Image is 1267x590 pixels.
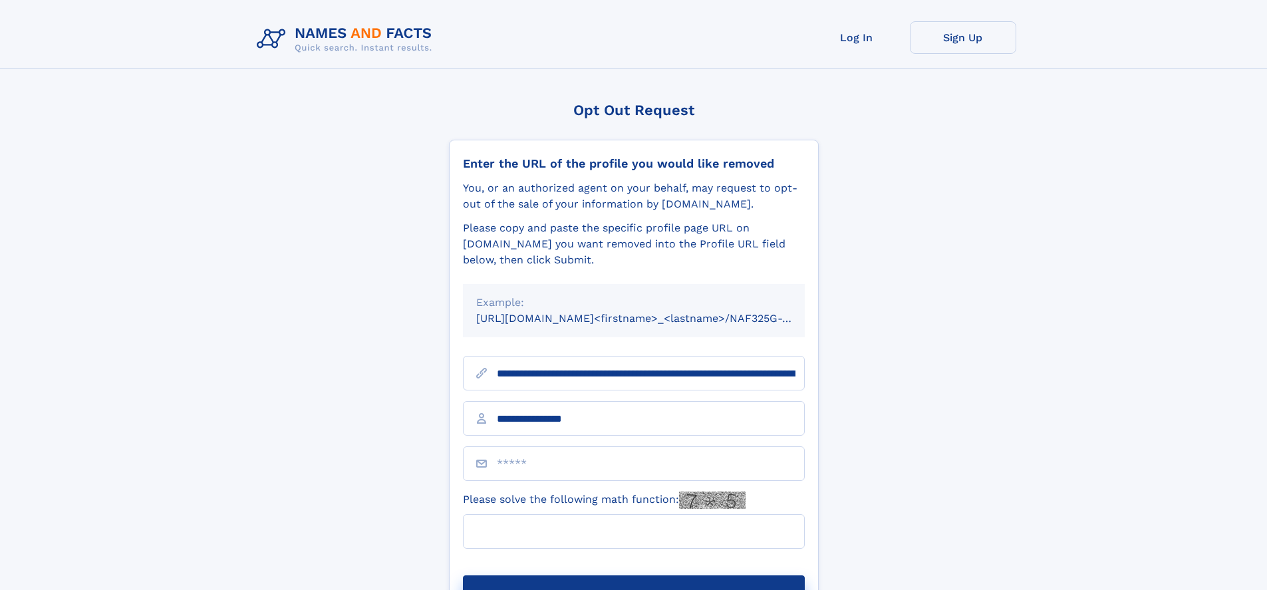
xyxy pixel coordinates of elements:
img: Logo Names and Facts [251,21,443,57]
a: Sign Up [910,21,1016,54]
a: Log In [803,21,910,54]
div: You, or an authorized agent on your behalf, may request to opt-out of the sale of your informatio... [463,180,805,212]
div: Example: [476,295,791,311]
div: Enter the URL of the profile you would like removed [463,156,805,171]
div: Opt Out Request [449,102,819,118]
label: Please solve the following math function: [463,492,746,509]
small: [URL][DOMAIN_NAME]<firstname>_<lastname>/NAF325G-xxxxxxxx [476,312,830,325]
div: Please copy and paste the specific profile page URL on [DOMAIN_NAME] you want removed into the Pr... [463,220,805,268]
